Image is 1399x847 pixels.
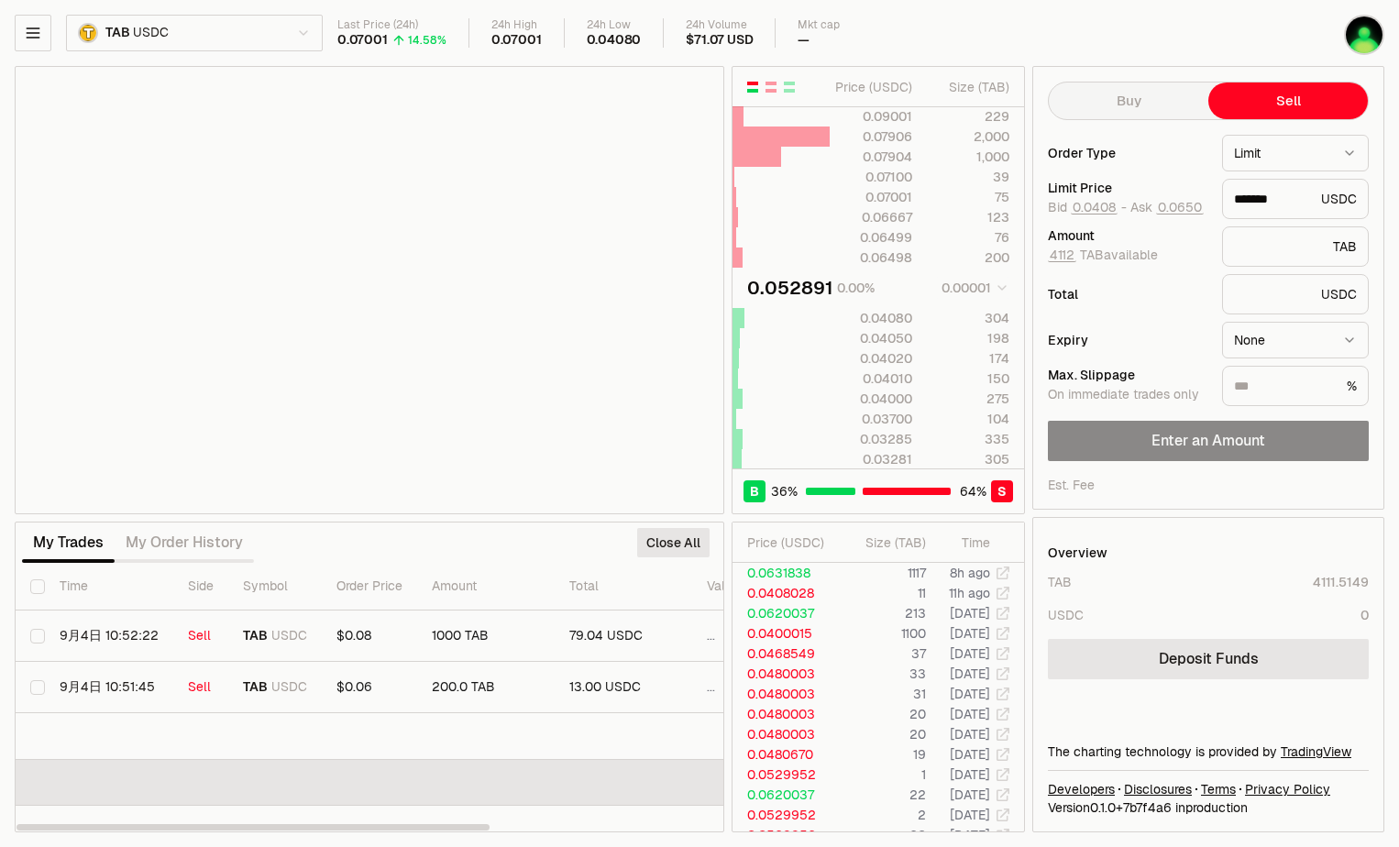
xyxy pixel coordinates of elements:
div: 0.04000 [831,390,912,408]
time: [DATE] [950,746,990,763]
td: 0.0529952 [733,764,839,785]
time: [DATE] [950,807,990,823]
iframe: Financial Chart [16,67,723,513]
div: 0.04050 [831,329,912,347]
th: Symbol [228,563,322,610]
button: 0.0408 [1071,200,1118,214]
div: 2,000 [928,127,1009,146]
td: 37 [839,643,927,664]
div: 4111.5149 [1313,573,1369,591]
time: 9月4日 10:52:22 [60,627,159,643]
div: 305 [928,450,1009,468]
time: [DATE] [950,605,990,621]
span: TAB [105,25,129,41]
time: [DATE] [950,686,990,702]
td: 0.0468549 [733,643,839,664]
div: 1,000 [928,148,1009,166]
div: $71.07 USD [686,32,753,49]
th: Amount [417,563,555,610]
td: 0.0620037 [733,785,839,805]
div: 198 [928,329,1009,347]
time: [DATE] [950,786,990,803]
div: 79.04 USDC [569,628,677,644]
th: Side [173,563,228,610]
div: 0.052891 [747,275,833,301]
div: 0.04010 [831,369,912,388]
div: 200.0 TAB [432,679,540,696]
div: 0.09001 [831,107,912,126]
div: Size ( TAB ) [928,78,1009,96]
td: 0.0631838 [733,563,839,583]
span: Bid - [1048,200,1127,216]
button: Close All [637,528,710,557]
button: Buy [1049,82,1208,119]
td: 0.0480003 [733,664,839,684]
button: 0.0650 [1156,200,1204,214]
div: Overview [1048,544,1107,562]
div: 0.06498 [831,248,912,267]
div: USDC [1222,179,1369,219]
time: [DATE] [950,665,990,682]
td: 0.0408028 [733,583,839,603]
div: Price ( USDC ) [831,78,912,96]
div: 123 [928,208,1009,226]
td: 0.0620037 [733,603,839,623]
div: On immediate trades only [1048,387,1207,403]
td: 0.0529952 [733,805,839,825]
div: Sell [188,628,214,644]
div: 0.00% [837,279,875,297]
div: 0 [1360,606,1369,624]
div: 0.06667 [831,208,912,226]
div: 275 [928,390,1009,408]
div: TAB [1222,226,1369,267]
td: 22 [839,785,927,805]
div: Total [1048,288,1207,301]
button: Sell [1208,82,1368,119]
span: USDC [271,628,307,644]
span: $0.08 [336,627,371,643]
div: 14.58% [408,33,446,48]
span: TAB [243,628,268,644]
span: B [750,482,759,500]
div: 335 [928,430,1009,448]
td: 1 [839,764,927,785]
div: 0.04080 [831,309,912,327]
div: 0.07001 [491,32,542,49]
div: 229 [928,107,1009,126]
div: 0.07906 [831,127,912,146]
time: 11h ago [949,585,990,601]
td: 0.0480003 [733,684,839,704]
a: Disclosures [1124,780,1192,798]
td: 2 [839,805,927,825]
div: The charting technology is provided by [1048,742,1369,761]
div: Amount [1048,229,1207,242]
div: 0.03281 [831,450,912,468]
div: 24h Volume [686,18,753,32]
img: Wallet 1 [1346,16,1382,53]
div: 0.03285 [831,430,912,448]
div: Size ( TAB ) [854,533,926,552]
td: 20 [839,825,927,845]
th: Total [555,563,692,610]
span: USDC [133,25,168,41]
div: 200 [928,248,1009,267]
span: Ask [1130,200,1204,216]
time: [DATE] [950,645,990,662]
span: 64 % [960,482,986,500]
img: TAB Logo [80,25,96,41]
time: [DATE] [950,827,990,843]
div: Price ( USDC ) [747,533,838,552]
a: Deposit Funds [1048,639,1369,679]
th: Time [45,563,173,610]
div: ... [707,679,740,696]
time: [DATE] [950,726,990,742]
button: 0.00001 [936,277,1009,299]
time: [DATE] [950,706,990,722]
td: 0.0400015 [733,623,839,643]
div: 0.03700 [831,410,912,428]
button: My Order History [115,524,254,561]
div: TAB [1048,573,1072,591]
a: Privacy Policy [1245,780,1330,798]
td: 33 [839,664,927,684]
div: 75 [928,188,1009,206]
